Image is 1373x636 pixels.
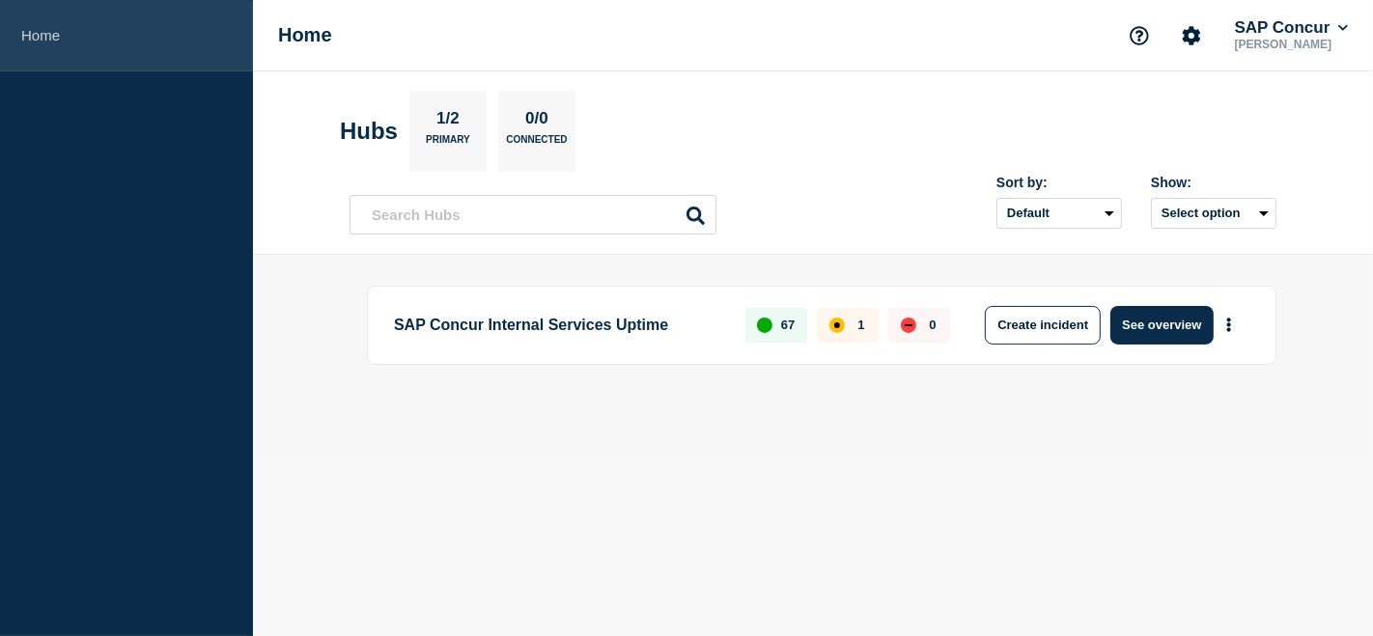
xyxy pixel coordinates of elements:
div: affected [829,318,845,333]
p: SAP Concur Internal Services Uptime [394,306,723,345]
button: Create incident [985,306,1101,345]
button: More actions [1217,307,1242,343]
p: 0 [929,318,936,332]
input: Search Hubs [350,195,716,235]
p: 1 [857,318,864,332]
div: Sort by: [996,175,1122,190]
button: Support [1119,15,1160,56]
button: SAP Concur [1231,18,1352,38]
button: Select option [1151,198,1276,229]
p: 67 [781,318,795,332]
p: [PERSON_NAME] [1231,38,1352,51]
p: Connected [506,134,567,154]
h2: Hubs [340,118,398,145]
div: up [757,318,772,333]
button: See overview [1110,306,1213,345]
button: Account settings [1171,15,1212,56]
h1: Home [278,24,332,46]
div: Show: [1151,175,1276,190]
p: 1/2 [430,109,467,134]
div: down [901,318,916,333]
p: 0/0 [518,109,556,134]
select: Sort by [996,198,1122,229]
p: Primary [426,134,470,154]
